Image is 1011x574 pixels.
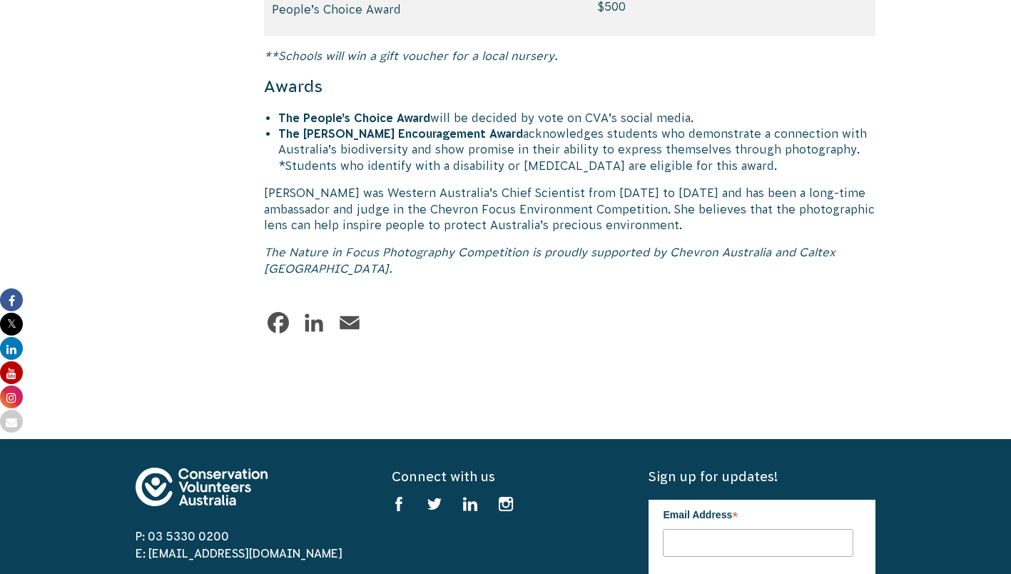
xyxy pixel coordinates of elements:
strong: The [PERSON_NAME] Encouragement Award [278,127,523,140]
label: Email Address [663,500,853,527]
a: Facebook [264,308,293,337]
em: The Nature in Focus Photography Competition is proudly supported by Chevron Australia and Caltex ... [264,246,835,274]
img: logo-footer.svg [136,468,268,506]
h5: Connect with us [392,468,619,485]
a: E: [EMAIL_ADDRESS][DOMAIN_NAME] [136,547,342,560]
p: People’s Choice Award [272,1,447,17]
strong: The People’s Choice Award [278,111,430,124]
h5: Sign up for updates! [649,468,875,485]
li: acknowledges students who demonstrate a connection with Australia’s biodiversity and show promise... [278,126,876,173]
a: LinkedIn [300,308,328,337]
a: P: 03 5330 0200 [136,530,229,543]
p: [PERSON_NAME] was Western Australia’s Chief Scientist from [DATE] to [DATE] and has been a long-t... [264,185,876,233]
em: **Schools will win a gift voucher for a local nursery. [264,49,558,62]
li: will be decided by vote on CVA’s social media. [278,110,876,126]
h4: Awards [264,75,876,98]
a: Email [335,308,364,337]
